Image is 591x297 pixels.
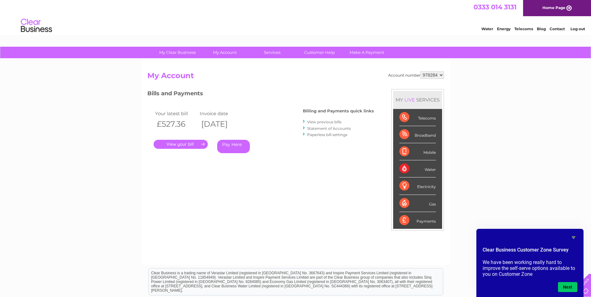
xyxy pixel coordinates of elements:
button: Hide survey [570,234,577,241]
h4: Billing and Payments quick links [303,109,374,113]
td: Your latest bill [154,109,198,118]
div: MY SERVICES [393,91,442,109]
div: Electricity [399,177,436,195]
a: Make A Payment [341,47,393,58]
a: Water [481,26,493,31]
a: Pay Here [217,140,250,153]
img: logo.png [21,16,52,35]
a: Statement of Accounts [307,126,351,131]
th: £527.36 [154,118,198,130]
a: Customer Help [294,47,345,58]
a: My Clear Business [152,47,203,58]
a: Telecoms [514,26,533,31]
div: Payments [399,212,436,229]
a: . [154,140,208,149]
a: Paperless bill settings [307,132,347,137]
a: 0333 014 3131 [474,3,517,11]
td: Invoice date [198,109,243,118]
div: Mobile [399,143,436,160]
a: Contact [550,26,565,31]
div: Gas [399,195,436,212]
div: LIVE [403,97,416,103]
a: Services [246,47,298,58]
a: Energy [497,26,511,31]
p: We have been working really hard to improve the self-serve options available to you on Customer Zone [483,259,577,277]
div: Clear Business Customer Zone Survey [483,234,577,292]
h2: My Account [147,71,444,83]
button: Next question [558,282,577,292]
div: Telecoms [399,109,436,126]
h3: Bills and Payments [147,89,374,100]
div: Broadband [399,126,436,143]
a: View previous bills [307,120,341,124]
a: Blog [537,26,546,31]
div: Clear Business is a trading name of Verastar Limited (registered in [GEOGRAPHIC_DATA] No. 3667643... [149,3,443,30]
div: Account number [388,71,444,79]
div: Water [399,160,436,177]
th: [DATE] [198,118,243,130]
h2: Clear Business Customer Zone Survey [483,246,577,257]
a: Log out [570,26,585,31]
a: My Account [199,47,250,58]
